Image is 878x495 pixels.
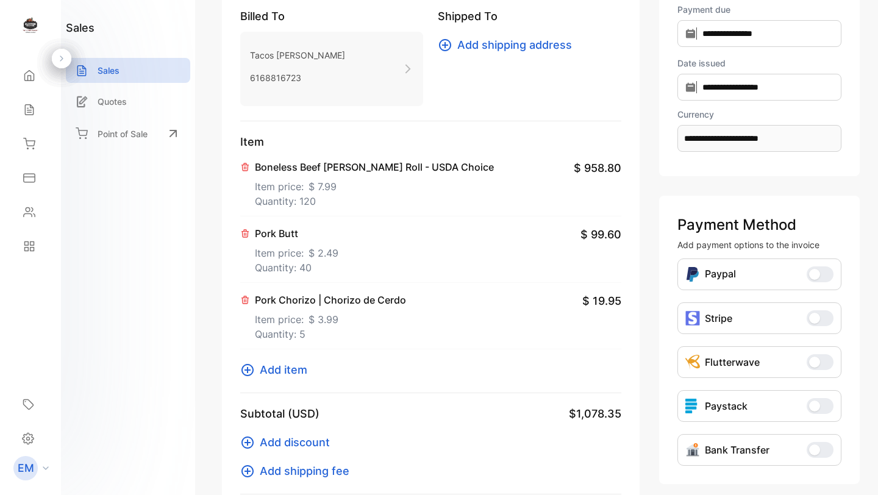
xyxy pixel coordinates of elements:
label: Payment due [677,3,841,16]
span: $ 2.49 [309,246,338,260]
p: Quantity: 120 [255,194,494,208]
p: Subtotal (USD) [240,405,319,422]
span: Add item [260,361,307,378]
p: Point of Sale [98,127,148,140]
p: Flutterwave [705,355,760,369]
p: Boneless Beef [PERSON_NAME] Roll - USDA Choice [255,160,494,174]
p: Bank Transfer [705,443,769,457]
p: Add payment options to the invoice [677,238,841,251]
img: Icon [685,443,700,457]
img: icon [685,311,700,326]
p: Item price: [255,174,494,194]
p: Pork Butt [255,226,338,241]
a: Point of Sale [66,120,190,147]
img: logo [21,16,40,34]
p: Shipped To [438,8,621,24]
span: $ 19.95 [582,293,621,309]
p: Item [240,134,621,150]
span: $ 958.80 [574,160,621,176]
img: icon [685,399,700,413]
p: Item price: [255,241,338,260]
p: Pork Chorizo | Chorizo de Cerdo [255,293,406,307]
p: Tacos [PERSON_NAME] [250,46,345,64]
h1: sales [66,20,95,36]
p: Quotes [98,95,127,108]
p: Quantity: 5 [255,327,406,341]
button: Add discount [240,434,337,450]
button: Add item [240,361,315,378]
p: EM [18,460,34,476]
span: Add shipping address [457,37,572,53]
p: Billed To [240,8,423,24]
img: Icon [685,355,700,369]
div: New messages notification [35,2,49,16]
img: Icon [685,266,700,282]
p: Quantity: 40 [255,260,338,275]
a: Sales [66,58,190,83]
p: Paystack [705,399,748,413]
p: Paypal [705,266,736,282]
span: $ 3.99 [309,312,338,327]
p: Stripe [705,311,732,326]
span: $1,078.35 [569,405,621,422]
span: $ 99.60 [580,226,621,243]
button: Add shipping address [438,37,579,53]
button: Open LiveChat chat widget [10,5,46,41]
span: Add shipping fee [260,463,349,479]
a: Quotes [66,89,190,114]
p: 6168816723 [250,69,345,87]
span: $ 7.99 [309,179,337,194]
span: Add discount [260,434,330,450]
p: Sales [98,64,120,77]
label: Date issued [677,57,841,69]
button: Add shipping fee [240,463,357,479]
p: Item price: [255,307,406,327]
p: Payment Method [677,214,841,236]
label: Currency [677,108,841,121]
